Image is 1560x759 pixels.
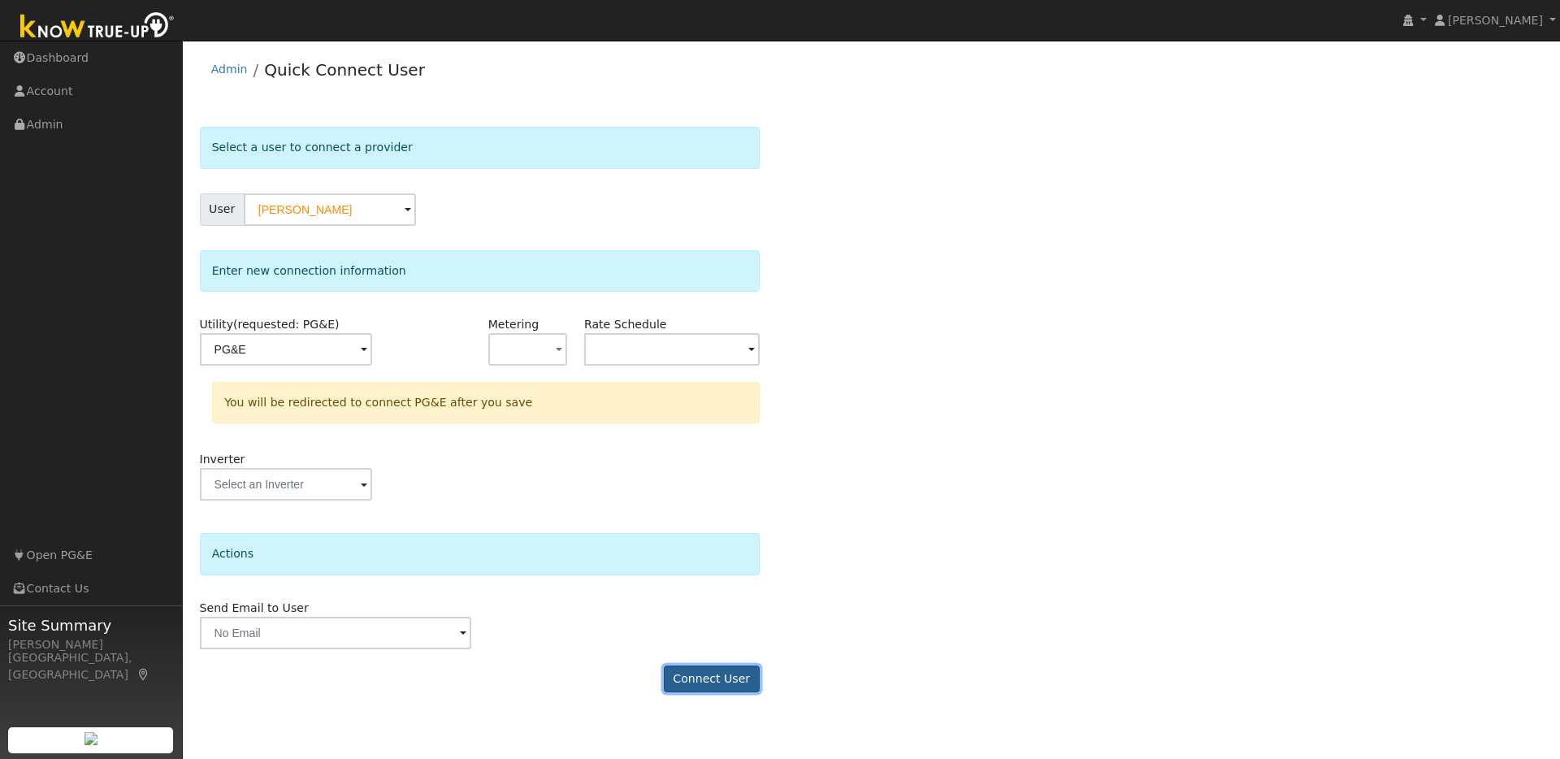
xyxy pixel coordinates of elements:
[212,382,760,423] div: You will be redirected to connect PG&E after you save
[200,617,471,649] input: No Email
[200,127,760,168] div: Select a user to connect a provider
[84,732,97,745] img: retrieve
[12,9,183,46] img: Know True-Up
[200,250,760,292] div: Enter new connection information
[584,316,666,333] label: Rate Schedule
[211,63,248,76] a: Admin
[200,533,760,575] div: Actions
[200,316,340,333] label: Utility
[200,451,245,468] label: Inverter
[1448,14,1543,27] span: [PERSON_NAME]
[200,468,372,501] input: Select an Inverter
[664,666,760,693] button: Connect User
[264,60,425,80] a: Quick Connect User
[200,600,309,617] label: Send Email to User
[8,614,174,636] span: Site Summary
[8,649,174,683] div: [GEOGRAPHIC_DATA], [GEOGRAPHIC_DATA]
[200,333,372,366] input: Select a Utility
[200,193,245,226] span: User
[8,636,174,653] div: [PERSON_NAME]
[233,318,340,331] span: (requested: PG&E)
[244,193,416,226] input: Select a User
[136,668,151,681] a: Map
[488,316,539,333] label: Metering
